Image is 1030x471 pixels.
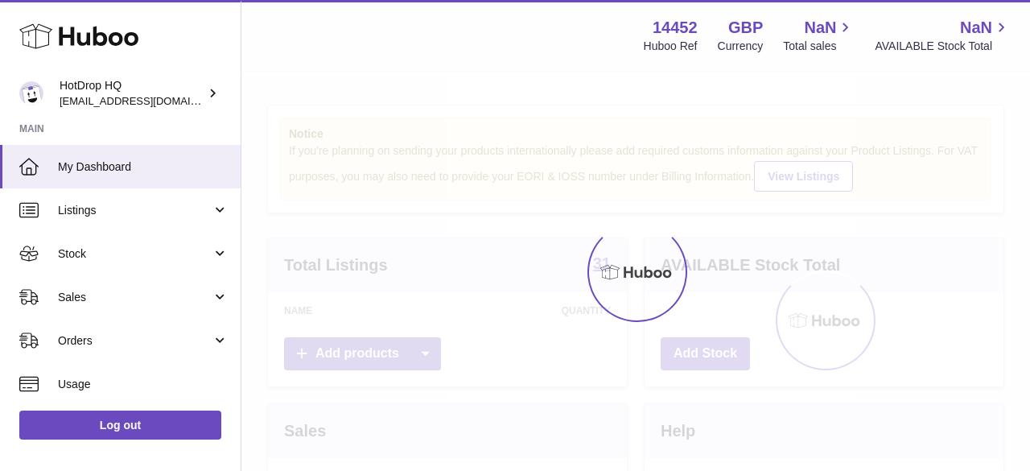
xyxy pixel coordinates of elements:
[804,17,836,39] span: NaN
[58,333,212,349] span: Orders
[875,39,1011,54] span: AVAILABLE Stock Total
[653,17,698,39] strong: 14452
[728,17,763,39] strong: GBP
[58,159,229,175] span: My Dashboard
[58,203,212,218] span: Listings
[60,78,204,109] div: HotDrop HQ
[58,377,229,392] span: Usage
[644,39,698,54] div: Huboo Ref
[783,17,855,54] a: NaN Total sales
[783,39,855,54] span: Total sales
[60,94,237,107] span: [EMAIL_ADDRESS][DOMAIN_NAME]
[19,81,43,105] img: internalAdmin-14452@internal.huboo.com
[58,290,212,305] span: Sales
[718,39,764,54] div: Currency
[960,17,992,39] span: NaN
[58,246,212,262] span: Stock
[19,411,221,440] a: Log out
[875,17,1011,54] a: NaN AVAILABLE Stock Total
